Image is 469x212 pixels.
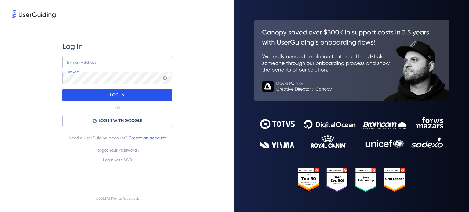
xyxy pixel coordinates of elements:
p: LOG IN [110,90,124,100]
p: OR [115,106,120,110]
span: Log In [62,41,83,51]
span: © 2025 All Rights Reserved. [96,195,139,202]
a: Create an account [129,135,166,140]
input: example@company.com [62,56,172,68]
a: Forgot Your Password? [95,148,140,153]
a: Login with SSO [103,157,132,162]
span: LOG IN WITH GOOGLE [99,117,142,124]
img: 26c0aa7c25a843aed4baddd2b5e0fa68.svg [254,20,449,102]
span: Need a UserGuiding account? [69,134,166,142]
img: 9302ce2ac39453076f5bc0f2f2ca889b.svg [260,117,444,148]
img: 25303e33045975176eb484905ab012ff.svg [298,168,405,192]
img: 8faab4ba6bc7696a72372aa768b0286c.svg [12,10,56,18]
